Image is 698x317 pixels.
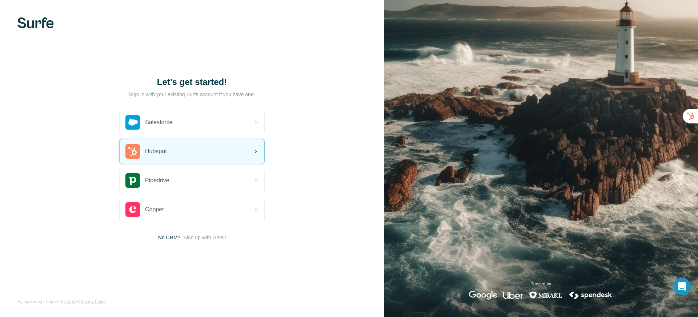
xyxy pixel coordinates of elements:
[79,299,107,304] a: Privacy Policy
[568,291,613,300] img: spendesk's logo
[673,278,691,295] div: Open Intercom Messenger
[145,118,173,127] span: Salesforce
[503,291,523,300] img: uber's logo
[183,234,226,241] button: Sign up with Gmail
[125,115,140,130] img: salesforce's logo
[129,91,255,98] p: Sign in with your existing Surfe account if you have one.
[469,291,497,300] img: google's logo
[531,281,551,287] p: Trusted by
[158,234,180,241] span: No CRM?
[529,291,562,300] img: mirakl's logo
[145,147,167,156] span: Hubspot
[125,173,140,188] img: pipedrive's logo
[145,176,169,185] span: Pipedrive
[145,205,164,214] span: Copper
[64,299,76,304] a: Terms
[17,298,107,305] span: By signing up, I agree to &
[119,76,265,88] h1: Let’s get started!
[125,144,140,159] img: hubspot's logo
[125,202,140,217] img: copper's logo
[17,17,54,28] img: Surfe's logo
